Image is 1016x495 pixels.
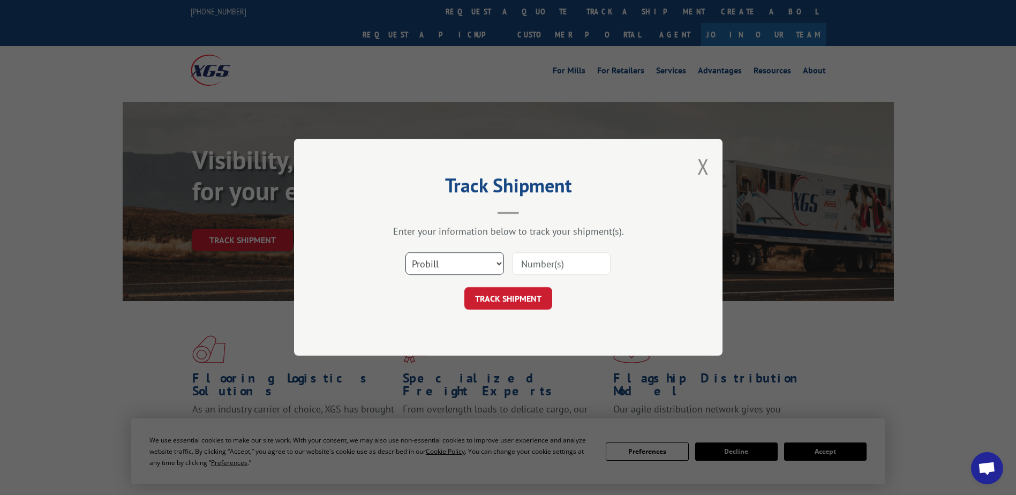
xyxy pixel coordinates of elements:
div: Open chat [971,452,1003,484]
button: Close modal [697,152,709,181]
button: TRACK SHIPMENT [464,288,552,310]
h2: Track Shipment [348,178,669,198]
input: Number(s) [512,253,611,275]
div: Enter your information below to track your shipment(s). [348,226,669,238]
